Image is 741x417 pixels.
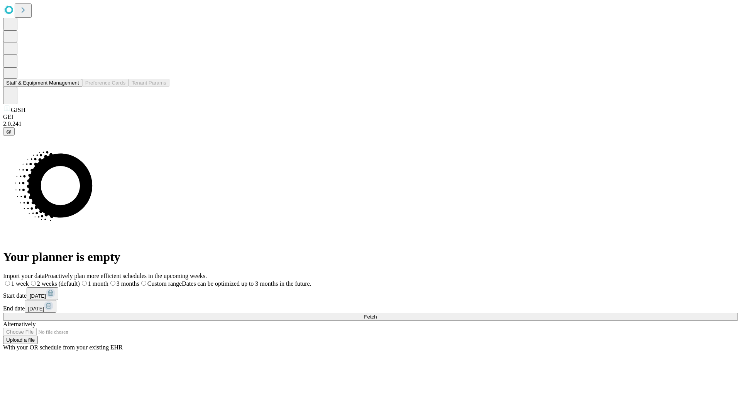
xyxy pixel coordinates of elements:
span: 1 month [88,280,108,287]
button: Preference Cards [82,79,129,87]
input: 1 week [5,281,10,286]
input: Custom rangeDates can be optimized up to 3 months in the future. [141,281,146,286]
span: Import your data [3,273,45,279]
div: End date [3,300,738,313]
span: [DATE] [28,306,44,312]
input: 3 months [110,281,115,286]
span: [DATE] [30,293,46,299]
span: 1 week [11,280,29,287]
button: Fetch [3,313,738,321]
span: GJSH [11,107,25,113]
span: 3 months [117,280,139,287]
span: Dates can be optimized up to 3 months in the future. [182,280,311,287]
div: 2.0.241 [3,120,738,127]
span: Fetch [364,314,377,320]
div: Start date [3,287,738,300]
input: 2 weeks (default) [31,281,36,286]
button: @ [3,127,15,136]
button: Staff & Equipment Management [3,79,82,87]
span: @ [6,129,12,134]
span: 2 weeks (default) [37,280,80,287]
button: Tenant Params [129,79,169,87]
button: [DATE] [27,287,58,300]
span: With your OR schedule from your existing EHR [3,344,123,351]
div: GEI [3,114,738,120]
button: Upload a file [3,336,38,344]
span: Alternatively [3,321,36,327]
h1: Your planner is empty [3,250,738,264]
button: [DATE] [25,300,56,313]
span: Proactively plan more efficient schedules in the upcoming weeks. [45,273,207,279]
input: 1 month [82,281,87,286]
span: Custom range [147,280,182,287]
